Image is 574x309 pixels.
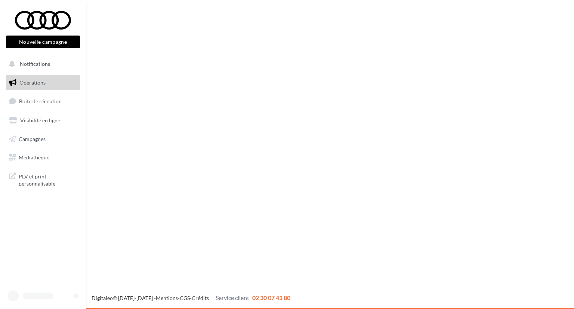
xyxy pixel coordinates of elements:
a: CGS [180,295,190,301]
span: Campagnes [19,135,46,142]
a: Médiathèque [4,150,81,165]
a: Visibilité en ligne [4,113,81,128]
a: Campagnes [4,131,81,147]
button: Nouvelle campagne [6,36,80,48]
a: Mentions [156,295,178,301]
button: Notifications [4,56,78,72]
span: 02 30 07 43 80 [252,294,290,301]
a: Digitaleo [92,295,113,301]
a: Crédits [192,295,209,301]
span: PLV et print personnalisable [19,171,77,187]
a: Opérations [4,75,81,91]
span: Boîte de réception [19,98,62,104]
span: Visibilité en ligne [20,117,60,123]
span: © [DATE]-[DATE] - - - [92,295,290,301]
a: PLV et print personnalisable [4,168,81,190]
span: Médiathèque [19,154,49,160]
span: Service client [216,294,249,301]
span: Opérations [19,79,46,86]
span: Notifications [20,61,50,67]
a: Boîte de réception [4,93,81,109]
